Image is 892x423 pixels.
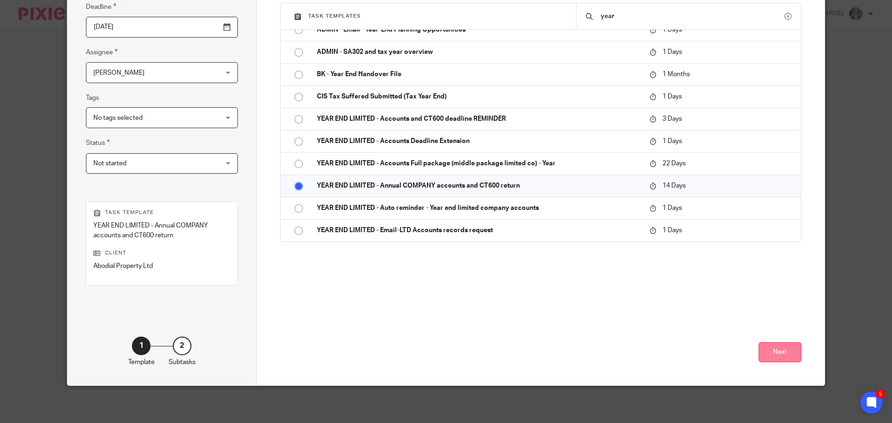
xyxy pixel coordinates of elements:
span: 1 Months [662,71,690,78]
p: YEAR END LIMITED - Annual COMPANY accounts and CT600 return [93,221,230,240]
span: 1 Days [662,138,682,144]
span: 14 Days [662,182,686,189]
p: YEAR END LIMITED - Auto reminder - Year end limited company accounts [317,203,640,213]
span: [PERSON_NAME] [93,70,144,76]
p: BK - Year End Handover File [317,70,640,79]
div: 2 [173,337,191,355]
label: Tags [86,93,99,103]
input: Search... [600,11,785,21]
span: 1 Days [662,205,682,211]
p: ADMIN - SA302 and tax year overview [317,47,640,57]
span: 1 Days [662,93,682,100]
span: 3 Days [662,116,682,122]
p: YEAR END LIMITED - Accounts and CT600 deadline REMINDER [317,114,640,124]
button: Next [759,342,801,362]
p: Task template [93,209,230,216]
p: YEAR END LIMITED - Email-LTD Accounts records request [317,226,640,235]
p: ADMIN - Email - Year-End Planning Opportunities [317,25,640,34]
input: Pick a date [86,17,238,38]
span: 1 Days [662,49,682,55]
label: Status [86,137,110,148]
p: YEAR END LIMITED - Accounts Deadline Extension [317,137,640,146]
span: 1 Days [662,228,682,234]
p: Client [93,249,230,257]
p: YEAR END LIMITED - Accounts Full package (middle package limited co) - Year [317,159,640,168]
p: CIS Tax Suffered Submitted (Tax Year End) [317,92,640,101]
p: Subtasks [169,358,196,367]
span: 22 Days [662,160,686,167]
span: No tags selected [93,115,143,121]
label: Deadline [86,1,116,12]
span: Task templates [308,13,361,19]
span: Not started [93,160,126,167]
p: Template [128,358,155,367]
p: Abodial Property Ltd [93,261,230,271]
p: YEAR END LIMITED - Annual COMPANY accounts and CT600 return [317,181,640,190]
span: 1 Days [662,26,682,33]
div: 5 [876,389,885,398]
div: 1 [132,337,151,355]
label: Assignee [86,47,118,58]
